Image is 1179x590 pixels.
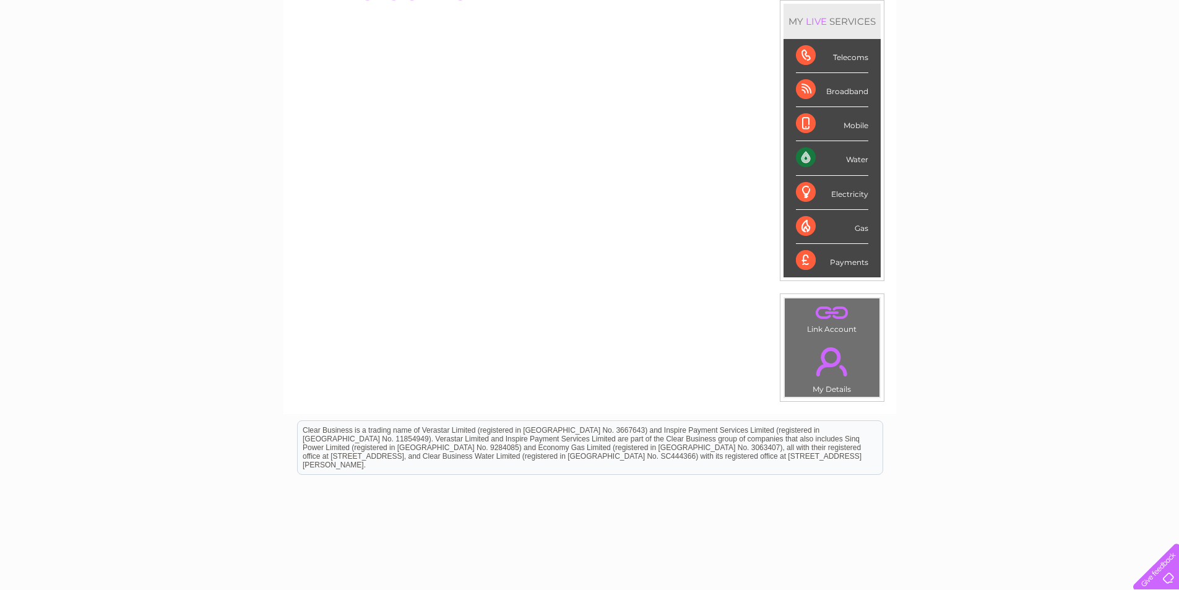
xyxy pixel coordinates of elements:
div: Broadband [796,73,868,107]
div: MY SERVICES [784,4,881,39]
a: Telecoms [1027,53,1064,62]
img: logo.png [41,32,105,70]
div: Electricity [796,176,868,210]
a: Log out [1138,53,1167,62]
a: 0333 014 3131 [946,6,1031,22]
a: Blog [1071,53,1089,62]
a: . [788,302,876,323]
a: Water [961,53,985,62]
td: Link Account [784,298,880,337]
div: Clear Business is a trading name of Verastar Limited (registered in [GEOGRAPHIC_DATA] No. 3667643... [298,7,883,60]
div: Water [796,141,868,175]
div: Mobile [796,107,868,141]
div: LIVE [803,15,829,27]
div: Payments [796,244,868,277]
a: . [788,340,876,383]
div: Gas [796,210,868,244]
a: Energy [992,53,1019,62]
td: My Details [784,337,880,397]
div: Telecoms [796,39,868,73]
a: Contact [1097,53,1127,62]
